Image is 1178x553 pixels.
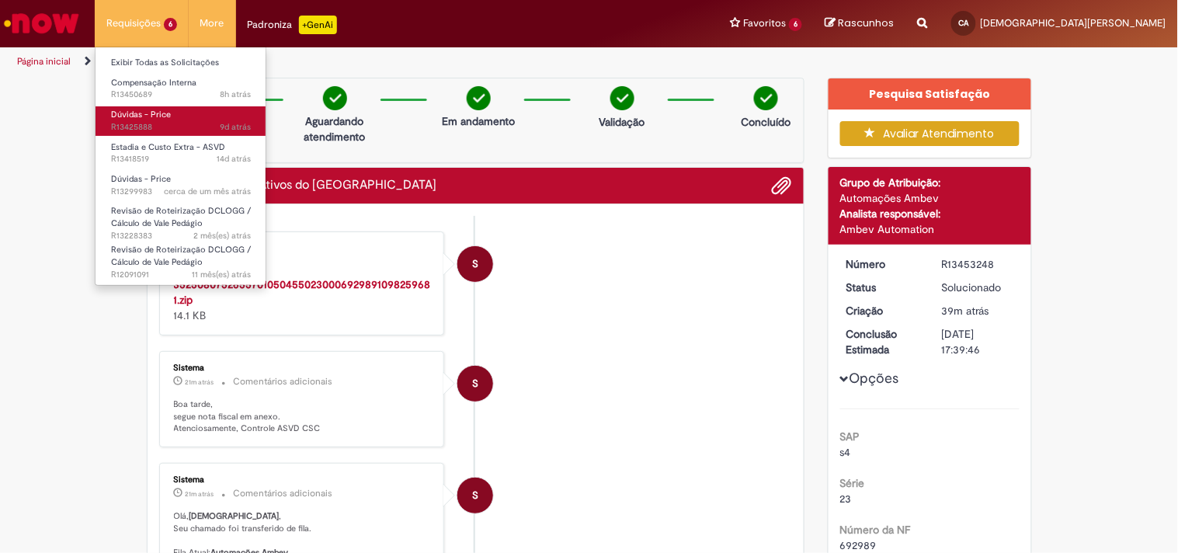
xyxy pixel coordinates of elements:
span: 6 [164,18,177,31]
span: 14d atrás [217,153,251,165]
div: Automações Ambev [840,190,1020,206]
span: S [472,245,478,283]
a: Exibir Todas as Solicitações [96,54,266,71]
div: Padroniza [248,16,337,34]
time: 27/08/2025 15:57:59 [186,489,214,499]
time: 18/08/2025 16:42:34 [220,121,251,133]
div: Sistema [457,246,493,282]
ul: Trilhas de página [12,47,773,76]
div: 14.1 KB [174,276,433,323]
img: check-circle-green.png [610,86,634,110]
dt: Criação [835,303,930,318]
a: Aberto R13450689 : Compensação Interna [96,75,266,103]
span: 11 mês(es) atrás [192,269,251,280]
div: 27/08/2025 15:39:44 [942,303,1014,318]
p: Validação [599,114,645,130]
time: 07/10/2024 09:13:07 [192,269,251,280]
span: R13450689 [111,89,251,101]
img: check-circle-green.png [467,86,491,110]
span: Rascunhos [839,16,895,30]
span: Dúvidas - Price [111,173,171,185]
a: Aberto R13418519 : Estadia e Custo Extra - ASVD [96,139,266,168]
a: Aberto R13299983 : Dúvidas - Price [96,171,266,200]
p: Boa tarde, segue nota fiscal em anexo. Atenciosamente, Controle ASVD CSC [174,398,433,435]
div: Sistema [174,244,433,253]
span: More [200,16,224,31]
a: 35250807526557010504550230006929891098259681.zip [174,277,431,307]
time: 30/06/2025 16:51:03 [193,230,251,242]
time: 14/08/2025 16:16:39 [217,153,251,165]
button: Avaliar Atendimento [840,121,1020,146]
dt: Status [835,280,930,295]
div: Pesquisa Satisfação [829,78,1031,110]
div: R13453248 [942,256,1014,272]
div: Grupo de Atribuição: [840,175,1020,190]
a: Página inicial [17,55,71,68]
span: 692989 [840,538,877,552]
span: 6 [789,18,802,31]
span: 21m atrás [186,489,214,499]
span: 2 mês(es) atrás [193,230,251,242]
img: ServiceNow [2,8,82,39]
span: [DEMOGRAPHIC_DATA][PERSON_NAME] [981,16,1166,30]
span: 8h atrás [220,89,251,100]
span: R13425888 [111,121,251,134]
span: R13228383 [111,230,251,242]
span: cerca de um mês atrás [164,186,251,197]
div: [DATE] 17:39:46 [942,326,1014,357]
span: Revisão de Roteirização DCLOGG / Cálculo de Vale Pedágio [111,244,251,268]
span: R12091091 [111,269,251,281]
a: Aberto R13425888 : Dúvidas - Price [96,106,266,135]
time: 27/08/2025 08:16:24 [220,89,251,100]
p: Em andamento [442,113,515,129]
h2: Emissão de NF de Ativos do ASVD Histórico de tíquete [159,179,437,193]
span: CA [959,18,969,28]
div: Ambev Automation [840,221,1020,237]
span: R13418519 [111,153,251,165]
p: Aguardando atendimento [297,113,373,144]
span: 39m atrás [942,304,989,318]
div: System [457,366,493,402]
b: SAP [840,430,860,443]
span: Revisão de Roteirização DCLOGG / Cálculo de Vale Pedágio [111,205,251,229]
p: Concluído [741,114,791,130]
span: Estadia e Custo Extra - ASVD [111,141,225,153]
span: 9d atrás [220,121,251,133]
ul: Requisições [95,47,266,286]
div: Solucionado [942,280,1014,295]
span: R13299983 [111,186,251,198]
time: 27/08/2025 15:58:01 [186,377,214,387]
div: Sistema [174,363,433,373]
img: check-circle-green.png [323,86,347,110]
b: Série [840,476,865,490]
span: Favoritos [743,16,786,31]
span: Compensação Interna [111,77,196,89]
a: Aberto R13228383 : Revisão de Roteirização DCLOGG / Cálculo de Vale Pedágio [96,203,266,236]
b: Número da NF [840,523,911,537]
time: 16/07/2025 16:54:38 [164,186,251,197]
a: Rascunhos [825,16,895,31]
dt: Número [835,256,930,272]
span: S [472,365,478,402]
dt: Conclusão Estimada [835,326,930,357]
div: Sistema [174,475,433,485]
img: check-circle-green.png [754,86,778,110]
time: 27/08/2025 15:39:44 [942,304,989,318]
span: s4 [840,445,851,459]
span: Dúvidas - Price [111,109,171,120]
button: Adicionar anexos [772,176,792,196]
small: Comentários adicionais [234,375,333,388]
span: Requisições [106,16,161,31]
div: Analista responsável: [840,206,1020,221]
span: S [472,477,478,514]
span: 21m atrás [186,377,214,387]
span: 23 [840,492,852,506]
p: +GenAi [299,16,337,34]
small: Comentários adicionais [234,487,333,500]
a: Aberto R12091091 : Revisão de Roteirização DCLOGG / Cálculo de Vale Pedágio [96,242,266,275]
div: System [457,478,493,513]
b: [DEMOGRAPHIC_DATA] [189,510,280,522]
